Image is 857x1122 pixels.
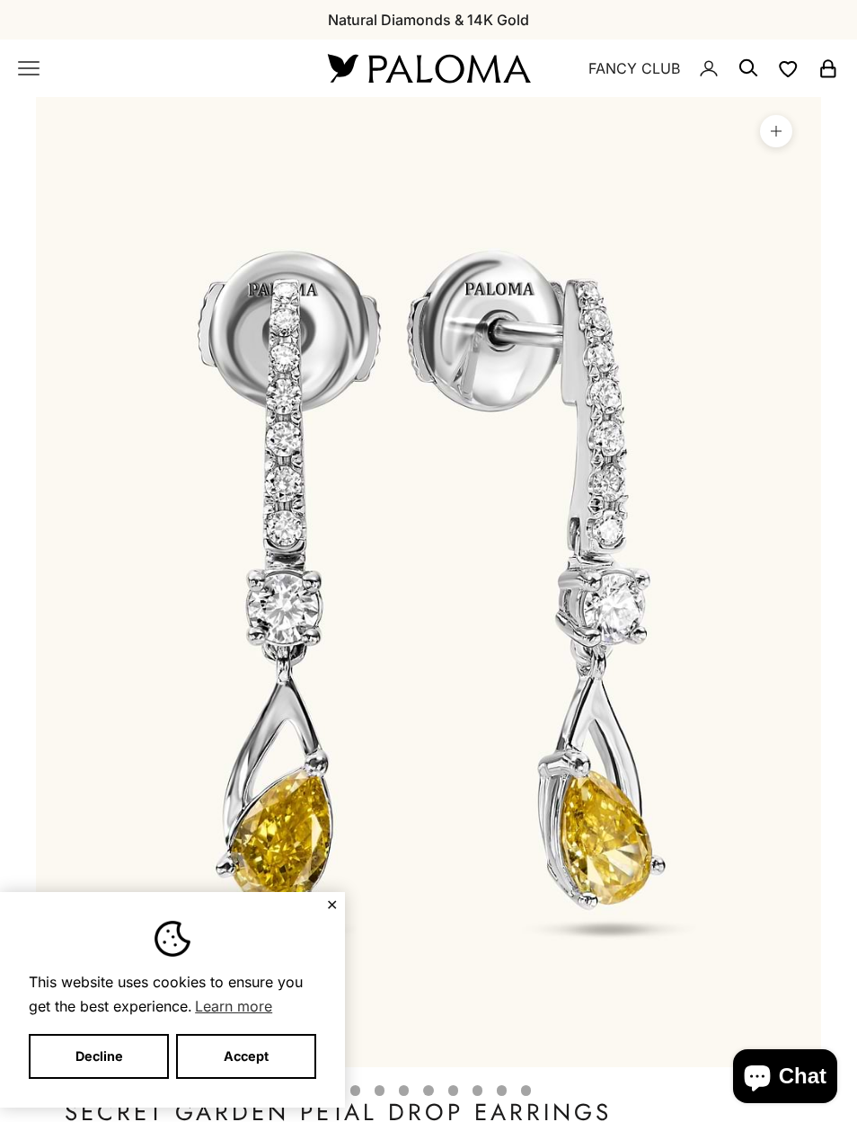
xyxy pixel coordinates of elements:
[155,921,190,957] img: Cookie banner
[36,97,822,1067] img: #WhiteGold
[18,57,285,79] nav: Primary navigation
[29,1034,169,1079] button: Decline
[588,57,680,80] a: FANCY CLUB
[176,1034,316,1079] button: Accept
[192,993,275,1020] a: Learn more
[36,97,822,1067] div: Item 1 of 13
[29,971,316,1020] span: This website uses cookies to ensure you get the best experience.
[728,1049,843,1108] inbox-online-store-chat: Shopify online store chat
[328,8,529,31] p: Natural Diamonds & 14K Gold
[326,899,338,910] button: Close
[588,40,839,97] nav: Secondary navigation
